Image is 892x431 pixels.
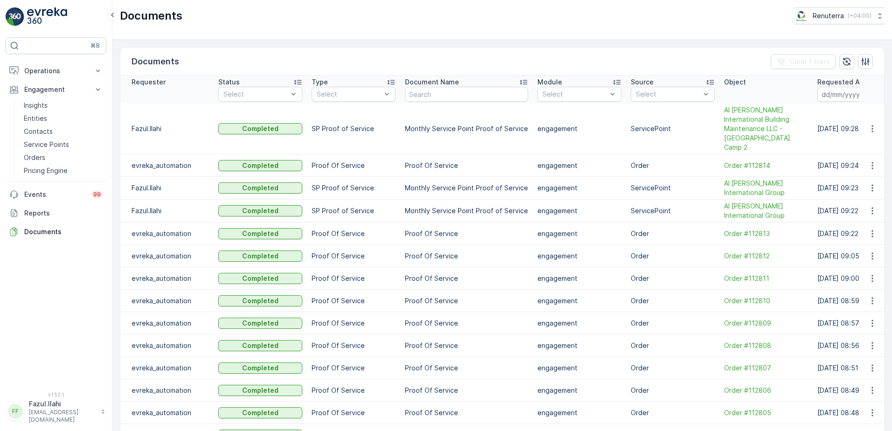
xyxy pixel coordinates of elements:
p: [EMAIL_ADDRESS][DOMAIN_NAME] [29,409,96,424]
p: Contacts [24,127,53,136]
p: Completed [242,206,279,215]
p: Completed [242,386,279,395]
p: Fazul.Ilahi [132,206,209,215]
a: Order #112812 [724,251,808,261]
p: Proof Of Service [405,408,528,417]
p: Order [631,363,715,373]
p: Completed [242,161,279,170]
p: Completed [242,251,279,261]
p: Proof Of Service [312,319,396,328]
p: engagement [537,341,621,350]
img: logo [6,7,24,26]
p: Order [631,296,715,306]
span: Order #112809 [724,319,808,328]
button: Completed [218,205,302,216]
p: Proof Of Service [312,341,396,350]
p: evreka_automation [132,386,209,395]
p: engagement [537,319,621,328]
p: SP Proof of Service [312,183,396,193]
p: Type [312,77,328,87]
p: ServicePoint [631,124,715,133]
button: Completed [218,318,302,329]
a: Order #112807 [724,363,808,373]
p: Events [24,190,86,199]
p: Completed [242,319,279,328]
p: engagement [537,363,621,373]
p: ( +04:00 ) [848,12,871,20]
span: Order #112805 [724,408,808,417]
p: Proof Of Service [312,296,396,306]
a: Reports [6,204,106,222]
p: Proof Of Service [312,229,396,238]
span: Al [PERSON_NAME] International Group [724,179,808,197]
p: Source [631,77,654,87]
p: engagement [537,296,621,306]
a: Entities [20,112,106,125]
p: Proof Of Service [405,161,528,170]
a: Order #112811 [724,274,808,283]
p: Order [631,408,715,417]
div: FF [8,404,23,419]
button: Completed [218,273,302,284]
a: Service Points [20,138,106,151]
p: Proof Of Service [405,229,528,238]
p: Order [631,386,715,395]
p: Fazul.Ilahi [132,124,209,133]
span: Order #112806 [724,386,808,395]
p: SP Proof of Service [312,206,396,215]
p: engagement [537,124,621,133]
p: Proof Of Service [405,251,528,261]
p: engagement [537,274,621,283]
a: Order #112808 [724,341,808,350]
p: Documents [120,8,182,23]
p: Status [218,77,240,87]
p: Orders [24,153,45,162]
p: Insights [24,101,48,110]
p: Completed [242,363,279,373]
p: Order [631,229,715,238]
p: evreka_automation [132,341,209,350]
span: Al [PERSON_NAME] International Building Maintenance LLC - [GEOGRAPHIC_DATA] Camp 2 [724,105,808,152]
p: Proof Of Service [312,274,396,283]
button: Completed [218,295,302,306]
button: Completed [218,123,302,134]
p: Completed [242,229,279,238]
p: Requester [132,77,166,87]
a: Documents [6,222,106,241]
p: Proof Of Service [405,296,528,306]
p: Proof Of Service [312,386,396,395]
p: Completed [242,183,279,193]
p: Completed [242,341,279,350]
p: evreka_automation [132,363,209,373]
p: Order [631,161,715,170]
a: Al Najma Al fareeda International Group [724,179,808,197]
a: Order #112813 [724,229,808,238]
p: Entities [24,114,47,123]
p: Renuterra [813,11,844,21]
p: Order [631,274,715,283]
p: Monthly Service Point Proof of Service [405,124,528,133]
button: Renuterra(+04:00) [794,7,885,24]
input: Search [405,87,528,102]
p: Engagement [24,85,88,94]
p: Completed [242,274,279,283]
p: evreka_automation [132,229,209,238]
p: Select [636,90,700,99]
p: Completed [242,408,279,417]
p: Fazul.Ilahi [132,183,209,193]
p: engagement [537,161,621,170]
a: Al Najma Al Fareeda International Building Maintenance LLC - Sonapur Camp 2 [724,105,808,152]
span: Order #112810 [724,296,808,306]
p: Proof Of Service [312,363,396,373]
button: Clear Filters [771,54,836,69]
a: Pricing Engine [20,164,106,177]
a: Insights [20,99,106,112]
p: Reports [24,209,103,218]
p: ServicePoint [631,206,715,215]
p: Select [543,90,607,99]
p: Clear Filters [789,57,830,66]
